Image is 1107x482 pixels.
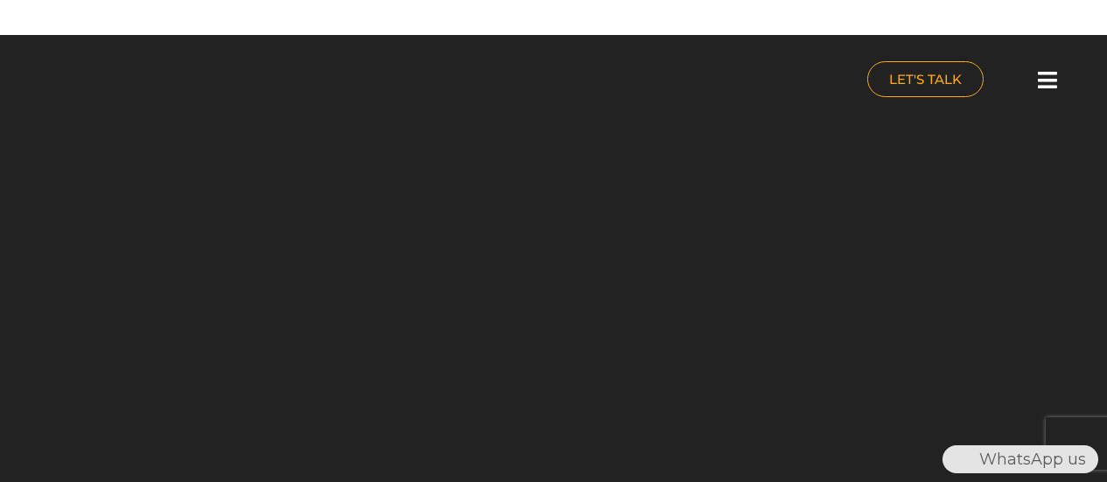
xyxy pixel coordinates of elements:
[9,44,545,120] a: nuance-qatar_logo
[867,61,984,97] a: LET'S TALK
[889,73,962,86] span: LET'S TALK
[944,445,972,473] img: WhatsApp
[9,44,156,120] img: nuance-qatar_logo
[942,450,1098,469] a: WhatsAppWhatsApp us
[942,445,1098,473] div: WhatsApp us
